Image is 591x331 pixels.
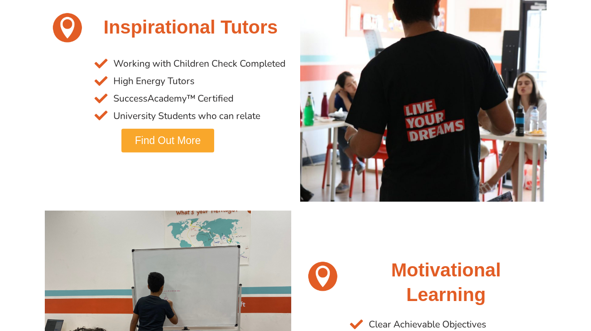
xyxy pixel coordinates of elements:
[350,258,542,307] h2: Motivational Learning
[111,107,260,125] span: University Students who can relate
[111,90,233,107] span: SuccessAcademy™ Certified
[95,15,286,40] h2: Inspirational Tutors
[111,55,285,72] span: Working with Children Check Completed
[135,136,201,146] span: Find Out More
[121,129,214,153] a: Find Out More
[111,72,194,90] span: High Energy Tutors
